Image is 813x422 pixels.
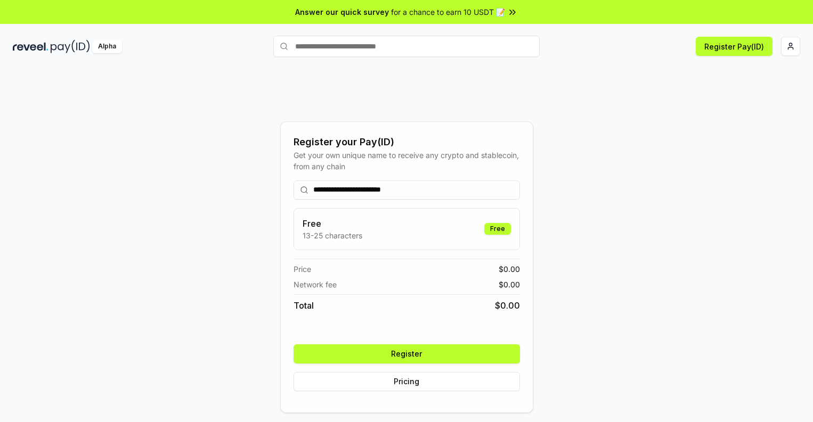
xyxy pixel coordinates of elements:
[13,40,48,53] img: reveel_dark
[294,263,311,275] span: Price
[499,263,520,275] span: $ 0.00
[294,344,520,363] button: Register
[696,37,773,56] button: Register Pay(ID)
[295,6,389,18] span: Answer our quick survey
[294,299,314,312] span: Total
[51,40,90,53] img: pay_id
[294,372,520,391] button: Pricing
[294,150,520,172] div: Get your own unique name to receive any crypto and stablecoin, from any chain
[294,279,337,290] span: Network fee
[495,299,520,312] span: $ 0.00
[391,6,505,18] span: for a chance to earn 10 USDT 📝
[303,230,362,241] p: 13-25 characters
[499,279,520,290] span: $ 0.00
[92,40,122,53] div: Alpha
[303,217,362,230] h3: Free
[484,223,511,235] div: Free
[294,135,520,150] div: Register your Pay(ID)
